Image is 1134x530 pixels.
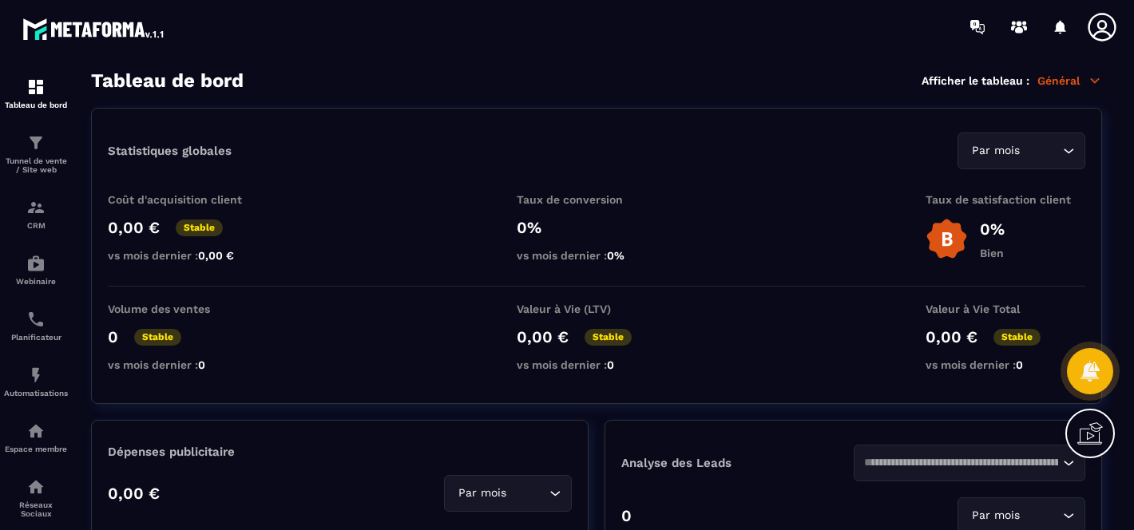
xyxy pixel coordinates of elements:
a: formationformationTunnel de vente / Site web [4,121,68,186]
a: social-networksocial-networkRéseaux Sociaux [4,465,68,530]
p: 0% [980,220,1005,239]
p: Planificateur [4,333,68,342]
p: vs mois dernier : [926,358,1085,371]
p: Bien [980,247,1005,259]
p: 0,00 € [108,218,160,237]
p: Taux de satisfaction client [926,193,1085,206]
span: 0 [607,358,614,371]
p: Volume des ventes [108,303,268,315]
p: Stable [176,220,223,236]
span: Par mois [968,142,1023,160]
p: Stable [993,329,1041,346]
input: Search for option [1023,507,1059,524]
a: formationformationCRM [4,186,68,242]
p: Dépenses publicitaire [108,445,572,459]
p: 0,00 € [108,484,160,503]
p: vs mois dernier : [517,249,676,262]
p: Valeur à Vie Total [926,303,1085,315]
span: 0 [1016,358,1023,371]
p: Afficher le tableau : [922,74,1029,87]
p: 0% [517,218,676,237]
input: Search for option [864,454,1060,472]
p: 0 [621,506,632,525]
img: logo [22,14,166,43]
span: 0 [198,358,205,371]
span: 0,00 € [198,249,234,262]
p: Tunnel de vente / Site web [4,156,68,174]
div: Search for option [854,445,1086,481]
span: Par mois [968,507,1023,524]
p: vs mois dernier : [517,358,676,371]
input: Search for option [1023,142,1059,160]
p: Taux de conversion [517,193,676,206]
img: social-network [26,477,46,496]
img: scheduler [26,310,46,329]
img: automations [26,421,46,441]
span: Par mois [454,485,510,502]
p: Automatisations [4,389,68,397]
p: Stable [134,329,181,346]
div: Search for option [958,132,1085,169]
img: b-badge-o.b3b20ee6.svg [926,218,968,260]
p: Espace membre [4,445,68,453]
p: Valeur à Vie (LTV) [517,303,676,315]
p: 0,00 € [926,327,977,346]
span: 0% [607,249,624,262]
p: Stable [585,329,632,346]
img: automations [26,254,46,273]
img: formation [26,77,46,97]
div: Search for option [444,475,572,512]
p: Général [1037,73,1102,88]
p: 0 [108,327,118,346]
a: automationsautomationsWebinaire [4,242,68,298]
p: vs mois dernier : [108,249,268,262]
p: Analyse des Leads [621,456,854,470]
img: automations [26,366,46,385]
img: formation [26,133,46,152]
a: automationsautomationsEspace membre [4,409,68,465]
input: Search for option [510,485,545,502]
p: 0,00 € [517,327,569,346]
a: automationsautomationsAutomatisations [4,354,68,409]
p: Tableau de bord [4,101,68,109]
p: Webinaire [4,277,68,286]
p: Statistiques globales [108,144,232,158]
p: vs mois dernier : [108,358,268,371]
h3: Tableau de bord [91,69,244,92]
a: schedulerschedulerPlanificateur [4,298,68,354]
p: CRM [4,221,68,230]
p: Coût d'acquisition client [108,193,268,206]
a: formationformationTableau de bord [4,65,68,121]
p: Réseaux Sociaux [4,500,68,518]
img: formation [26,198,46,217]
